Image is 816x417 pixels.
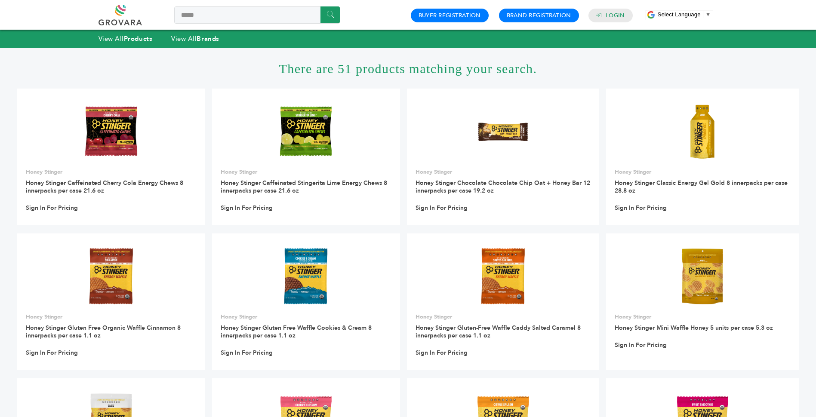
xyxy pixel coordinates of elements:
img: Honey Stinger Caffeinated Cherry Cola Energy Chews 8 innerpacks per case 21.6 oz [80,100,142,163]
a: View AllProducts [99,34,153,43]
a: Sign In For Pricing [26,349,78,357]
img: Honey Stinger Caffeinated Stingerita Lime Energy Chews 8 innerpacks per case 21.6 oz [275,100,337,163]
a: Honey Stinger Classic Energy Gel Gold 8 innerpacks per case 28.8 oz [615,179,788,195]
p: Honey Stinger [615,168,790,176]
a: Buyer Registration [419,12,481,19]
p: Honey Stinger [615,313,790,321]
a: Select Language​ [658,11,711,18]
a: Sign In For Pricing [221,349,273,357]
a: Honey Stinger Caffeinated Cherry Cola Energy Chews 8 innerpacks per case 21.6 oz [26,179,183,195]
p: Honey Stinger [416,168,591,176]
p: Honey Stinger [221,313,391,321]
a: Honey Stinger Mini Waffle Honey 5 units per case 5.3 oz [615,324,773,332]
a: Sign In For Pricing [615,204,667,212]
p: Honey Stinger [26,168,197,176]
a: Honey Stinger Gluten-Free Waffle Caddy Salted Caramel 8 innerpacks per case 1.1 oz [416,324,581,340]
p: Honey Stinger [221,168,391,176]
strong: Products [124,34,152,43]
p: Honey Stinger [416,313,591,321]
img: Honey Stinger Classic Energy Gel Gold 8 innerpacks per case 28.8 oz [671,100,734,163]
img: Honey Stinger Gluten Free Organic Waffle Cinnamon 8 innerpacks per case 1.1 oz [80,245,142,307]
a: Brand Registration [507,12,571,19]
a: Honey Stinger Chocolate Chocolate Chip Oat + Honey Bar 12 innerpacks per case 19.2 oz [416,179,590,195]
img: Honey Stinger Gluten-Free Waffle Caddy Salted Caramel 8 innerpacks per case 1.1 oz [472,245,534,307]
img: Honey Stinger Gluten Free Waffle Cookies & Cream 8 innerpacks per case 1.1 oz [275,245,337,307]
a: Login [606,12,625,19]
span: Select Language [658,11,701,18]
a: Honey Stinger Gluten Free Waffle Cookies & Cream 8 innerpacks per case 1.1 oz [221,324,372,340]
a: Sign In For Pricing [615,341,667,349]
input: Search a product or brand... [174,6,340,24]
a: View AllBrands [171,34,219,43]
a: Honey Stinger Gluten Free Organic Waffle Cinnamon 8 innerpacks per case 1.1 oz [26,324,181,340]
a: Sign In For Pricing [416,349,468,357]
a: Sign In For Pricing [26,204,78,212]
img: Honey Stinger Chocolate Chocolate Chip Oat + Honey Bar 12 innerpacks per case 19.2 oz [472,100,534,163]
span: ▼ [705,11,711,18]
img: Honey Stinger Mini Waffle Honey 5 units per case 5.3 oz [671,245,734,307]
strong: Brands [197,34,219,43]
p: Honey Stinger [26,313,197,321]
h1: There are 51 products matching your search. [17,48,799,89]
a: Sign In For Pricing [221,204,273,212]
a: Sign In For Pricing [416,204,468,212]
a: Honey Stinger Caffeinated Stingerita Lime Energy Chews 8 innerpacks per case 21.6 oz [221,179,387,195]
